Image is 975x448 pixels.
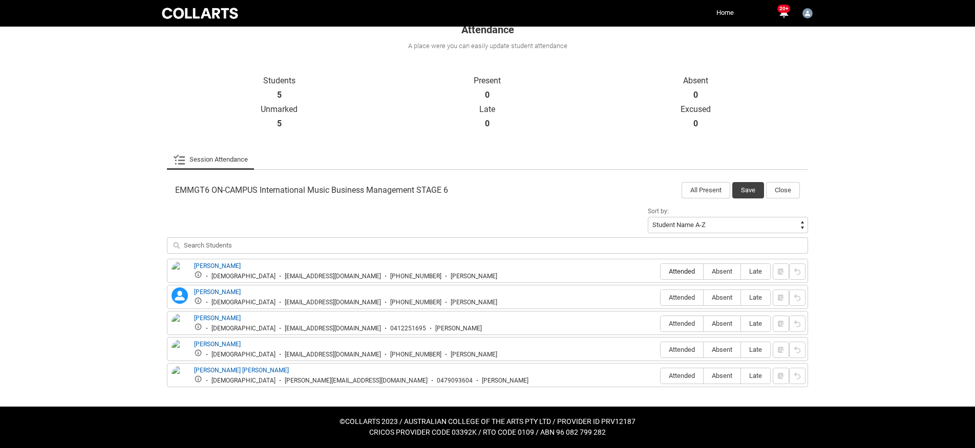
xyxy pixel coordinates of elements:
button: Reset [789,368,806,384]
strong: 0 [693,119,698,129]
strong: 5 [277,119,282,129]
button: User Profile Chrissie Vincent [800,4,815,20]
div: [DEMOGRAPHIC_DATA] [211,299,275,306]
span: Absent [704,267,740,275]
button: Reset [789,289,806,306]
span: Late [741,346,770,353]
span: Attended [661,320,703,327]
img: Joel Williamson [172,340,188,362]
div: [PHONE_NUMBER] [390,351,441,359]
span: Absent [704,294,740,301]
div: [PERSON_NAME] [451,299,497,306]
span: Sort by: [648,208,669,215]
div: [PHONE_NUMBER] [390,299,441,306]
p: Late [384,104,592,115]
span: Attended [661,346,703,353]
span: Late [741,320,770,327]
button: All Present [682,182,730,198]
div: [EMAIL_ADDRESS][DOMAIN_NAME] [285,351,381,359]
span: 20+ [777,5,790,13]
a: [PERSON_NAME] [194,288,241,296]
span: Late [741,294,770,301]
span: Late [741,372,770,379]
div: [DEMOGRAPHIC_DATA] [211,377,275,385]
p: Absent [591,76,800,86]
strong: 5 [277,90,282,100]
a: Session Attendance [173,149,248,170]
a: [PERSON_NAME] [194,341,241,348]
div: [PHONE_NUMBER] [390,273,441,280]
div: 0412251695 [390,325,426,332]
button: Close [766,182,800,198]
img: Eliza Galvin [172,313,188,336]
div: [DEMOGRAPHIC_DATA] [211,273,275,280]
span: Attended [661,267,703,275]
a: Home [714,5,736,20]
div: [DEMOGRAPHIC_DATA] [211,351,275,359]
img: Adam Tulipano [172,261,188,284]
lightning-icon: Beth Timmons [172,287,188,304]
strong: 0 [693,90,698,100]
p: Present [384,76,592,86]
a: [PERSON_NAME] [PERSON_NAME] [194,367,289,374]
span: Absent [704,346,740,353]
span: Attendance [461,24,514,36]
strong: 0 [485,90,490,100]
span: Late [741,267,770,275]
span: Attended [661,372,703,379]
div: [PERSON_NAME] [451,273,497,280]
div: [PERSON_NAME] [451,351,497,359]
div: [DEMOGRAPHIC_DATA] [211,325,275,332]
span: EMMGT6 ON-CAMPUS International Music Business Management STAGE 6 [175,185,448,195]
button: 20+ [777,7,790,19]
p: Unmarked [175,104,384,115]
a: [PERSON_NAME] [194,262,241,270]
li: Session Attendance [167,149,254,170]
button: Save [732,182,764,198]
img: Chrissie Vincent [802,8,813,18]
span: Absent [704,320,740,327]
button: Reset [789,263,806,280]
div: [PERSON_NAME][EMAIL_ADDRESS][DOMAIN_NAME] [285,377,428,385]
div: [EMAIL_ADDRESS][DOMAIN_NAME] [285,299,381,306]
span: Attended [661,294,703,301]
input: Search Students [167,237,808,254]
a: [PERSON_NAME] [194,315,241,322]
button: Reset [789,316,806,332]
button: Reset [789,342,806,358]
img: Joshua Andrews O'Neil [172,366,188,395]
div: [EMAIL_ADDRESS][DOMAIN_NAME] [285,325,381,332]
div: 0479093604 [437,377,473,385]
span: Absent [704,372,740,379]
div: [PERSON_NAME] [482,377,528,385]
p: Students [175,76,384,86]
div: [PERSON_NAME] [435,325,482,332]
strong: 0 [485,119,490,129]
div: A place were you can easily update student attendance [166,41,809,51]
div: [EMAIL_ADDRESS][DOMAIN_NAME] [285,273,381,280]
p: Excused [591,104,800,115]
